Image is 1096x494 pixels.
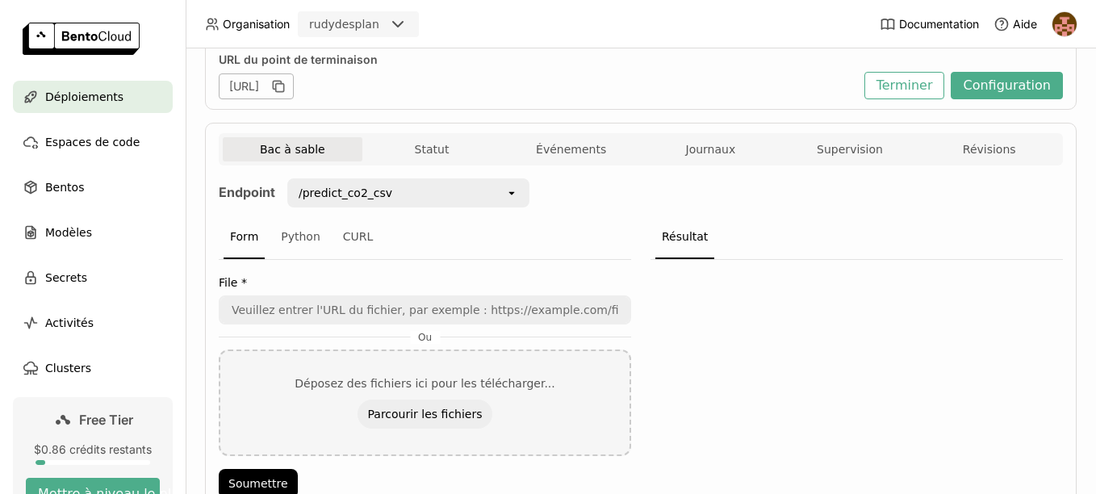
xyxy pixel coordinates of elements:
[219,73,294,99] div: [URL]
[45,87,123,107] span: Déploiements
[899,17,979,31] span: Documentation
[780,137,920,161] button: Supervision
[45,358,91,378] span: Clusters
[224,216,265,259] div: Form
[362,137,502,161] button: Statut
[309,16,379,32] div: rudydesplan
[1013,17,1037,31] span: Aide
[13,171,173,203] a: Bentos
[13,307,173,339] a: Activités
[219,184,275,200] strong: Endpoint
[295,377,554,390] div: Déposez des fichiers ici pour les télécharger...
[23,23,140,55] img: logo
[358,400,492,429] button: Parcourir les fichiers
[13,81,173,113] a: Déploiements
[13,216,173,249] a: Modèles
[686,142,736,157] span: Journaux
[219,52,856,67] div: URL du point de terminaison
[13,126,173,158] a: Espaces de code
[223,137,362,161] button: Bac à sable
[13,352,173,384] a: Clusters
[219,276,631,289] label: File *
[655,216,714,259] div: Résultat
[381,17,383,33] input: Selected rudydesplan.
[274,216,327,259] div: Python
[505,186,518,199] svg: open
[337,216,380,259] div: CURL
[919,137,1059,161] button: Révisions
[45,223,92,242] span: Modèles
[26,442,160,457] div: $0.86 crédits restants
[45,268,87,287] span: Secrets
[79,412,133,428] span: Free Tier
[410,331,440,344] span: Ou
[501,137,641,161] button: Événements
[45,313,94,333] span: Activités
[394,185,395,201] input: Selected /predict_co2_csv.
[220,297,630,323] input: Veuillez entrer l'URL du fichier, par exemple : https://example.com/file_url
[13,262,173,294] a: Secrets
[951,72,1063,99] button: Configuration
[45,178,84,197] span: Bentos
[45,132,140,152] span: Espaces de code
[299,185,392,201] div: /predict_co2_csv
[994,16,1037,32] div: Aide
[223,17,290,31] span: Organisation
[864,72,945,99] button: Terminer
[880,16,979,32] a: Documentation
[1052,12,1077,36] img: rudy desplan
